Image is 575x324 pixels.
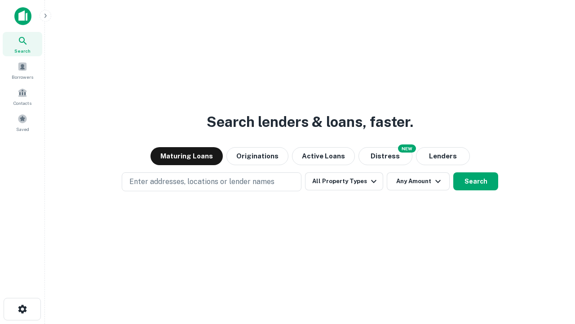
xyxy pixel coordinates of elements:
[3,58,42,82] a: Borrowers
[416,147,470,165] button: Lenders
[12,73,33,81] span: Borrowers
[3,110,42,135] a: Saved
[3,84,42,108] a: Contacts
[3,32,42,56] a: Search
[387,172,450,190] button: Any Amount
[207,111,413,133] h3: Search lenders & loans, faster.
[150,147,223,165] button: Maturing Loans
[13,99,31,107] span: Contacts
[305,172,383,190] button: All Property Types
[453,172,498,190] button: Search
[292,147,355,165] button: Active Loans
[14,7,31,25] img: capitalize-icon.png
[398,144,416,153] div: NEW
[358,147,412,165] button: Search distressed loans with lien and other non-mortgage details.
[226,147,288,165] button: Originations
[530,252,575,295] iframe: Chat Widget
[16,126,29,133] span: Saved
[14,47,31,54] span: Search
[122,172,301,191] button: Enter addresses, locations or lender names
[129,176,274,187] p: Enter addresses, locations or lender names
